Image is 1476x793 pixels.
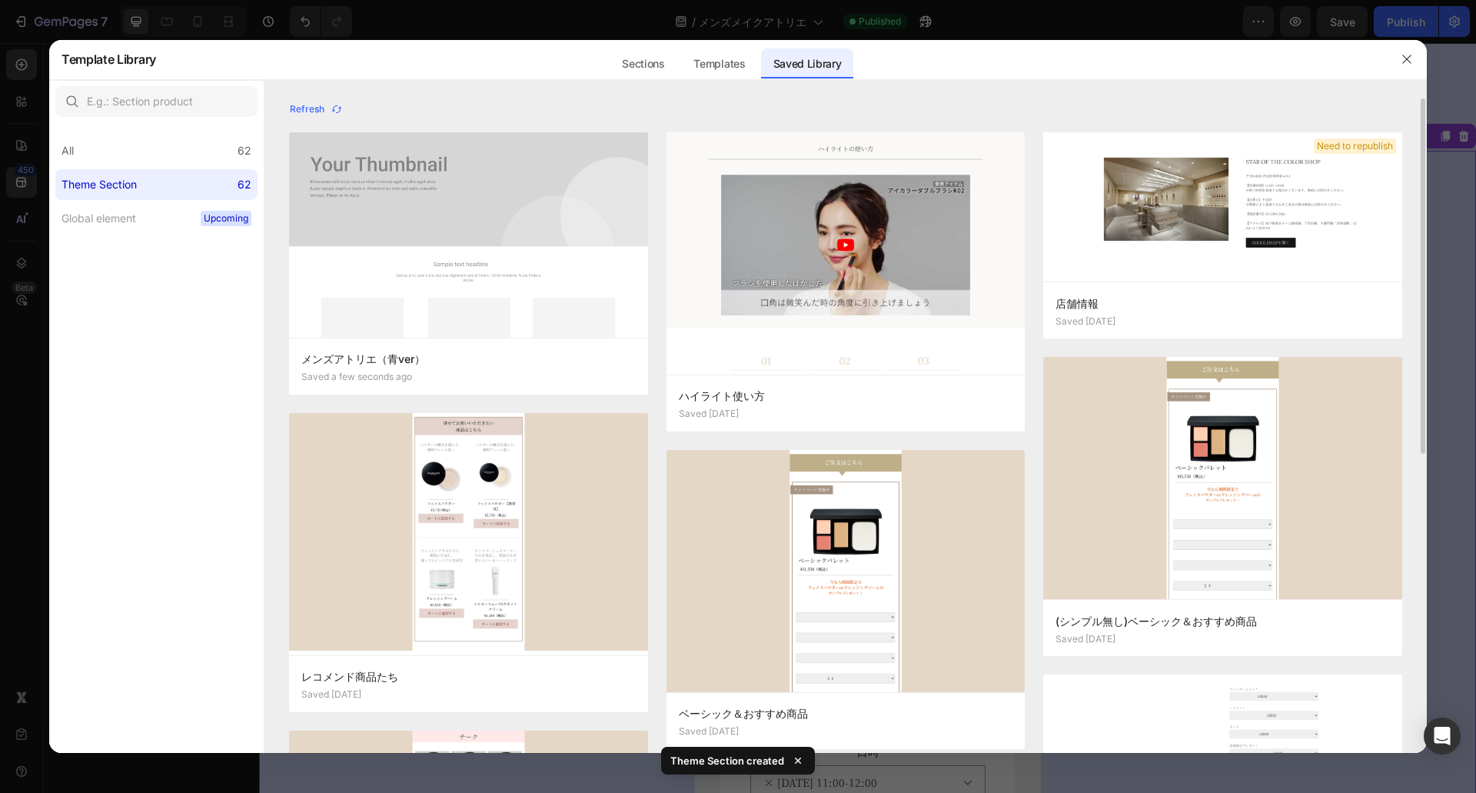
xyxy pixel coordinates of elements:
button: Carousel Next Arrow [719,568,743,593]
div: Templates [681,48,757,79]
div: Global element [61,209,136,228]
p: ハイライト使い方 [679,387,1013,405]
p: Saved a few seconds ago [301,372,412,382]
p: レコメンド商品たち [301,668,636,686]
span: Upcoming [201,211,251,226]
div: 62 [238,175,251,194]
p: Saved [DATE] [1055,316,1115,327]
img: Placeholder.png [289,132,648,337]
div: Sections [610,48,676,79]
span: メイクの方法や正解は1つではなく、1人1人違います。 [473,4,736,19]
p: メンズアトリエ（青ver） [301,350,636,368]
span: Need to republish [1314,138,1396,154]
div: メンズアトリエ（青ver） [1061,86,1174,100]
span: STAR OF THE COLORのベースメイクをきっかけに、是非メイクアップライフを楽しんでください! [473,59,738,93]
p: Saved [DATE] [301,689,361,700]
strong: \ メイクレッスンお申し込み / [492,131,726,155]
p: Theme Section created [670,753,784,768]
span: BASE MAKE ATELIER [526,195,691,218]
div: 62 [238,142,251,160]
p: Saved [DATE] [679,726,739,737]
img: 0522_soc0857.jpg [498,272,719,418]
div: Refresh [290,102,343,116]
div: Open Intercom Messenger [1424,718,1461,755]
span: 私たちと一緒に、あなたの肌にピッタリなファンデーションと、あなただけのメイク方法をみつけましょう! [473,22,742,56]
img: -a-gempagesversionv7shop-id446768302459454674theme-section-id583935633743938371.jpg [289,413,648,776]
h2: Template Library [61,39,156,79]
legend: 日時 [596,698,622,719]
p: (シンプル無し)ベーシック＆おすすめ商品 [1055,612,1390,631]
input: E.g.: Section product [55,86,258,117]
button: Refresh [289,98,344,120]
strong: メンズメイクアトリエ [509,225,709,252]
img: gempages_446768302459454674-ea934f1e-4a1f-49a4-a34a-a0d712608085.jpg [491,463,726,698]
p: ベーシック＆おすすめ商品 [679,705,1013,723]
div: All [61,142,74,160]
div: Saved Library [761,48,854,79]
div: Theme Section [61,175,137,194]
p: 店舗情報 [1055,295,1390,313]
p: Saved [DATE] [679,408,739,419]
p: Saved [DATE] [1055,634,1115,645]
img: -a-gempagesversionv7shop-id446768302459454674theme-section-id549134187265786903.jpg [1043,132,1402,282]
span: 【レッスン日程】 [566,432,652,448]
img: -a-gempagesversionv7shop-id446768302459454674theme-section-id551281454387037057.jpg [667,132,1026,625]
